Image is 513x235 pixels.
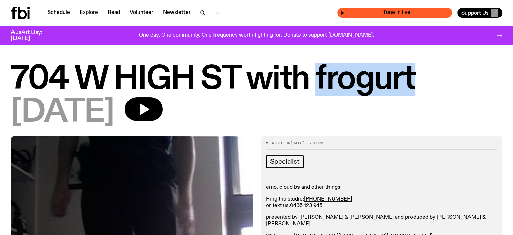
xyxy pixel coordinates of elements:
p: presented by [PERSON_NAME] & [PERSON_NAME] and produced by [PERSON_NAME] & [PERSON_NAME] [266,214,497,227]
p: Ring the studio: or text us: [266,196,497,209]
span: [DATE] [11,97,114,128]
p: One day. One community. One frequency worth fighting for. Donate to support [DOMAIN_NAME]. [139,32,374,39]
a: [PHONE_NUMBER] [304,196,352,202]
button: On AirMornings with [PERSON_NAME] / the [PERSON_NAME] apologia hourTune in live [337,8,452,18]
h3: AusArt Day: [DATE] [11,30,54,41]
span: [DATE] [290,140,305,146]
span: Tune in live [345,10,449,15]
a: Schedule [43,8,74,18]
a: 0435 123 945 [290,203,322,208]
a: Volunteer [125,8,158,18]
button: Support Us [457,8,502,18]
a: Specialist [266,155,304,168]
h1: 704 W HIGH ST with frogurt [11,64,502,95]
span: , 7:00pm [305,140,323,146]
a: Read [104,8,124,18]
a: Explore [76,8,102,18]
a: Newsletter [159,8,195,18]
span: Specialist [270,158,300,165]
span: Aired on [272,140,290,146]
p: emo, cloud bs and other things [266,184,497,191]
span: Support Us [461,10,489,16]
